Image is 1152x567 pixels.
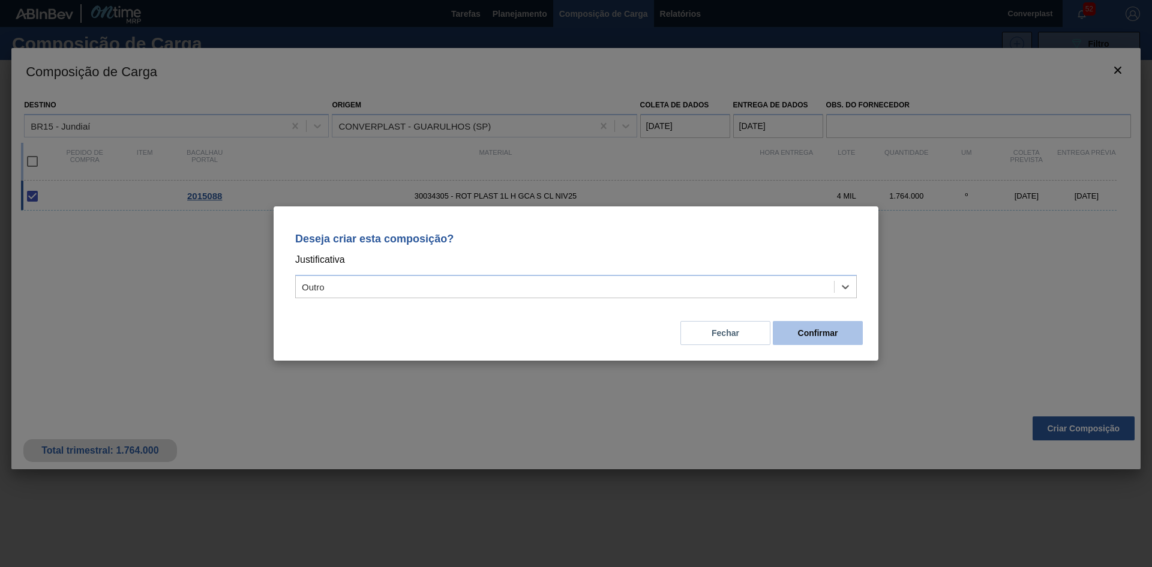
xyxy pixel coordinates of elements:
[295,254,345,265] font: Justificativa
[302,282,325,292] font: Outro
[798,328,838,338] font: Confirmar
[773,321,863,345] button: Confirmar
[712,328,739,338] font: Fechar
[680,321,770,345] button: Fechar
[295,233,454,245] font: Deseja criar esta composição?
